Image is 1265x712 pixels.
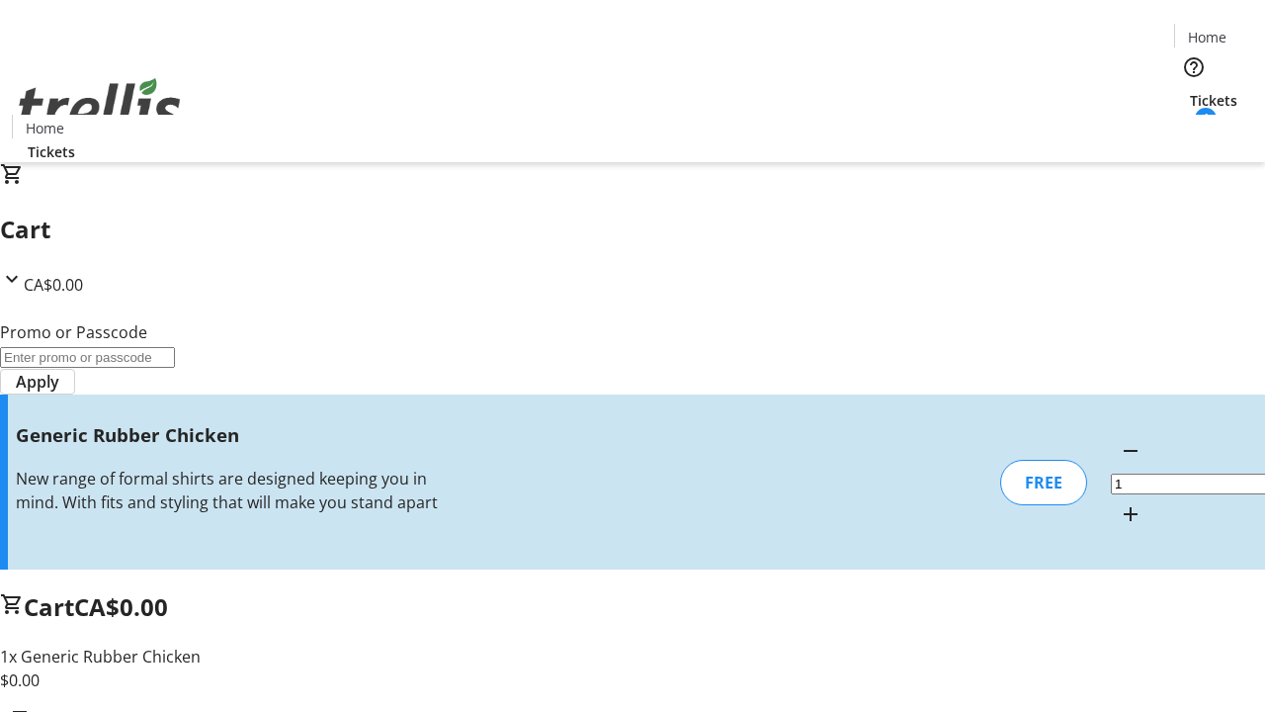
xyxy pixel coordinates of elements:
span: Home [26,118,64,138]
a: Tickets [12,141,91,162]
span: Home [1188,27,1226,47]
a: Tickets [1174,90,1253,111]
button: Increment by one [1111,494,1150,534]
span: Tickets [28,141,75,162]
h3: Generic Rubber Chicken [16,421,448,449]
img: Orient E2E Organization QT4LaI3WNS's Logo [12,56,188,155]
span: Tickets [1190,90,1237,111]
span: Apply [16,370,59,394]
a: Home [13,118,76,138]
a: Home [1175,27,1238,47]
button: Help [1174,47,1214,87]
div: FREE [1000,460,1087,505]
button: Decrement by one [1111,431,1150,471]
span: CA$0.00 [24,274,83,296]
span: CA$0.00 [74,590,168,623]
div: New range of formal shirts are designed keeping you in mind. With fits and styling that will make... [16,467,448,514]
button: Cart [1174,111,1214,150]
